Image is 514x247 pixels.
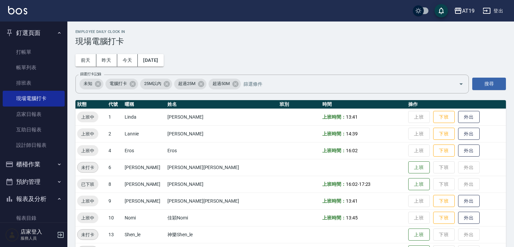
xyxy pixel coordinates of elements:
[21,235,55,241] p: 服務人員
[208,79,241,89] div: 超過50M
[166,159,278,176] td: [PERSON_NAME][PERSON_NAME]
[433,195,455,207] button: 下班
[472,78,506,90] button: 搜尋
[462,7,475,15] div: AT19
[3,60,65,75] a: 帳單列表
[166,176,278,193] td: [PERSON_NAME]
[77,231,98,238] span: 未打卡
[77,214,98,221] span: 上班中
[433,145,455,157] button: 下班
[3,107,65,122] a: 店家日報表
[123,159,166,176] td: [PERSON_NAME]
[75,54,96,67] button: 前天
[480,5,506,17] button: 登出
[407,100,506,109] th: 操作
[346,114,358,120] span: 13:41
[3,173,65,191] button: 預約管理
[408,178,430,191] button: 上班
[123,100,166,109] th: 暱稱
[105,80,131,87] span: 電腦打卡
[107,209,123,226] td: 10
[321,100,407,109] th: 時間
[408,161,430,174] button: 上班
[166,100,278,109] th: 姓名
[140,79,172,89] div: 25M以內
[77,198,98,205] span: 上班中
[80,72,101,77] label: 篩選打卡記錄
[123,109,166,125] td: Linda
[451,4,477,18] button: AT19
[458,212,480,224] button: 外出
[123,176,166,193] td: [PERSON_NAME]
[117,54,138,67] button: 今天
[166,226,278,243] td: 神樂Shen_le
[107,142,123,159] td: 4
[79,80,96,87] span: 未知
[3,24,65,42] button: 釘選頁面
[174,80,199,87] span: 超過25M
[278,100,321,109] th: 班別
[346,148,358,153] span: 16:02
[166,209,278,226] td: 佳穎Nomi
[322,181,346,187] b: 上班時間：
[346,131,358,136] span: 14:39
[458,195,480,207] button: 外出
[3,122,65,137] a: 互助日報表
[107,109,123,125] td: 1
[107,100,123,109] th: 代號
[174,79,206,89] div: 超過25M
[208,80,234,87] span: 超過50M
[107,159,123,176] td: 6
[77,164,98,171] span: 未打卡
[96,54,117,67] button: 昨天
[433,128,455,140] button: 下班
[123,142,166,159] td: Eros
[123,125,166,142] td: Lannie
[75,100,107,109] th: 狀態
[77,147,98,154] span: 上班中
[123,226,166,243] td: Shen_le
[166,125,278,142] td: [PERSON_NAME]
[322,148,346,153] b: 上班時間：
[3,44,65,60] a: 打帳單
[3,137,65,153] a: 設計師日報表
[346,198,358,204] span: 13:41
[3,156,65,173] button: 櫃檯作業
[458,145,480,157] button: 外出
[3,91,65,106] a: 現場電腦打卡
[359,181,371,187] span: 17:23
[321,176,407,193] td: -
[75,37,506,46] h3: 現場電腦打卡
[105,79,138,89] div: 電腦打卡
[123,193,166,209] td: [PERSON_NAME]
[166,193,278,209] td: [PERSON_NAME][PERSON_NAME]
[322,198,346,204] b: 上班時間：
[8,6,27,14] img: Logo
[3,210,65,226] a: 報表目錄
[140,80,165,87] span: 25M以內
[322,114,346,120] b: 上班時間：
[346,215,358,220] span: 13:45
[123,209,166,226] td: Nomi
[75,30,506,34] h2: Employee Daily Clock In
[107,176,123,193] td: 8
[456,79,467,89] button: Open
[79,79,103,89] div: 未知
[166,142,278,159] td: Eros
[435,4,448,17] button: save
[77,181,98,188] span: 已下班
[107,193,123,209] td: 9
[408,229,430,241] button: 上班
[107,125,123,142] td: 2
[77,114,98,121] span: 上班中
[458,128,480,140] button: 外出
[166,109,278,125] td: [PERSON_NAME]
[322,215,346,220] b: 上班時間：
[242,78,447,90] input: 篩選條件
[458,111,480,123] button: 外出
[3,190,65,208] button: 報表及分析
[322,131,346,136] b: 上班時間：
[107,226,123,243] td: 13
[3,75,65,91] a: 排班表
[433,212,455,224] button: 下班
